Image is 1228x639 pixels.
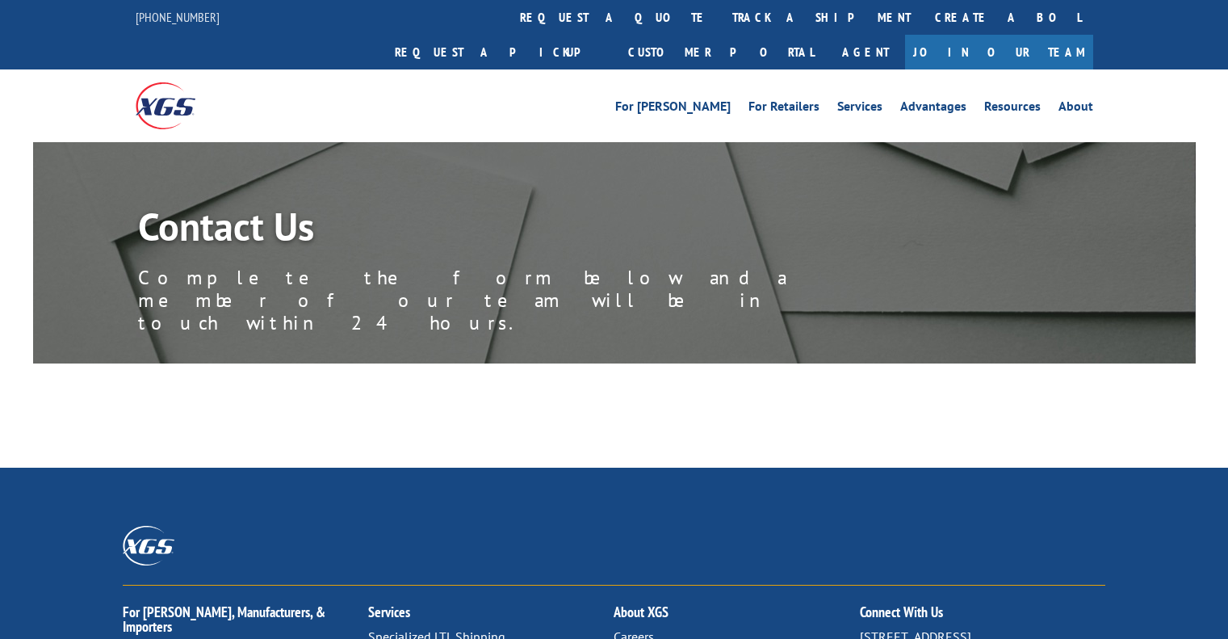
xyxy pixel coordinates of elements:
[368,603,410,621] a: Services
[1058,100,1093,118] a: About
[905,35,1093,69] a: Join Our Team
[826,35,905,69] a: Agent
[123,526,174,565] img: XGS_Logos_ALL_2024_All_White
[860,605,1105,628] h2: Connect With Us
[138,267,865,334] p: Complete the form below and a member of our team will be in touch within 24 hours.
[138,207,865,254] h1: Contact Us
[616,35,826,69] a: Customer Portal
[136,9,220,25] a: [PHONE_NUMBER]
[900,100,966,118] a: Advantages
[748,100,819,118] a: For Retailers
[123,603,325,636] a: For [PERSON_NAME], Manufacturers, & Importers
[984,100,1041,118] a: Resources
[383,35,616,69] a: Request a pickup
[615,100,731,118] a: For [PERSON_NAME]
[837,100,882,118] a: Services
[614,603,668,621] a: About XGS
